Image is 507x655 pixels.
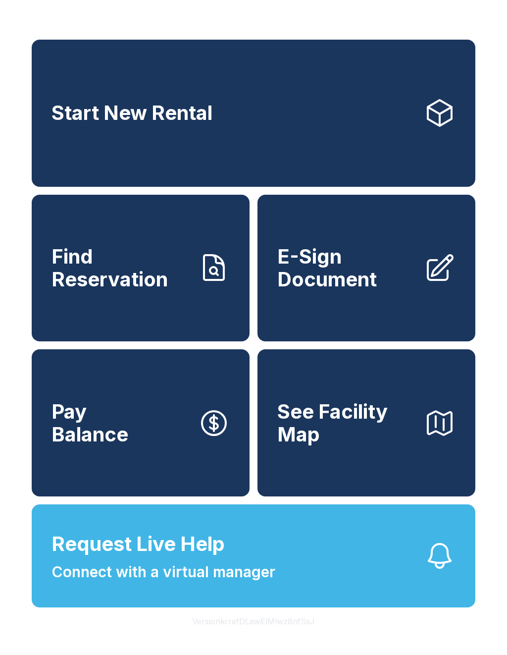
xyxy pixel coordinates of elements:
[51,102,212,124] span: Start New Rental
[277,245,416,290] span: E-Sign Document
[184,607,323,635] button: VersionkrrefDLawElMlwz8nfSsJ
[32,195,250,342] a: Find Reservation
[51,400,128,445] span: Pay Balance
[32,40,475,187] a: Start New Rental
[32,504,475,607] button: Request Live HelpConnect with a virtual manager
[51,245,190,290] span: Find Reservation
[257,195,475,342] a: E-Sign Document
[51,561,275,583] span: Connect with a virtual manager
[51,529,225,559] span: Request Live Help
[277,400,416,445] span: See Facility Map
[32,349,250,496] button: PayBalance
[257,349,475,496] button: See Facility Map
